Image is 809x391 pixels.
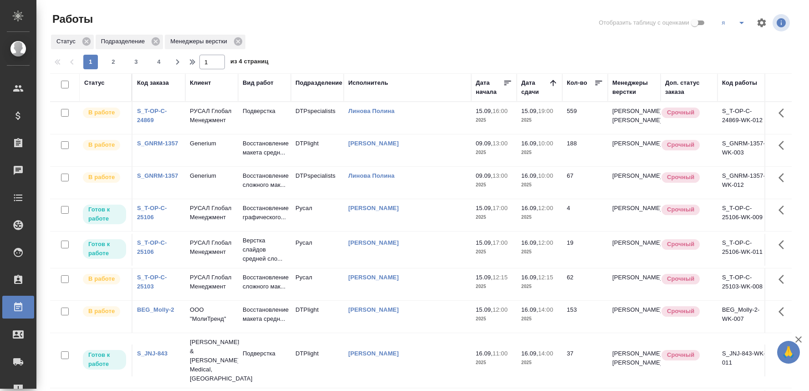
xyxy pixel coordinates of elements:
[190,305,234,324] p: ООО "МолиТренд"
[82,349,127,370] div: Исполнитель может приступить к работе
[612,204,656,213] p: [PERSON_NAME]
[717,301,770,333] td: BEG_Molly-2-WK-007
[96,35,163,49] div: Подразделение
[562,134,608,166] td: 188
[493,350,508,357] p: 11:00
[612,238,656,247] p: [PERSON_NAME]
[562,234,608,266] td: 19
[88,274,115,283] p: В работе
[667,307,694,316] p: Срочный
[521,274,538,281] p: 16.09,
[243,349,286,358] p: Подверстка
[190,107,234,125] p: РУСАЛ Глобал Менеджмент
[50,12,93,26] span: Работы
[521,172,538,179] p: 16.09,
[493,239,508,246] p: 17:00
[137,140,178,147] a: S_GNRM-1357
[137,239,167,255] a: S_T-OP-C-25106
[129,57,143,67] span: 3
[667,108,694,117] p: Срочный
[190,78,211,87] div: Клиент
[348,350,399,357] a: [PERSON_NAME]
[190,171,234,180] p: Generium
[82,238,127,260] div: Исполнитель может приступить к работе
[773,268,795,290] button: Здесь прячутся важные кнопки
[773,14,792,31] span: Посмотреть информацию
[562,345,608,376] td: 37
[667,274,694,283] p: Срочный
[106,55,121,69] button: 2
[348,239,399,246] a: [PERSON_NAME]
[348,274,399,281] a: [PERSON_NAME]
[348,140,399,147] a: [PERSON_NAME]
[521,213,558,222] p: 2025
[665,78,713,97] div: Доп. статус заказа
[493,108,508,114] p: 16:00
[773,134,795,156] button: Здесь прячутся важные кнопки
[291,167,344,199] td: DTPspecialists
[82,139,127,151] div: Исполнитель выполняет работу
[476,140,493,147] p: 09.09,
[291,234,344,266] td: Русал
[291,345,344,376] td: DTPlight
[82,107,127,119] div: Исполнитель выполняет работу
[230,56,269,69] span: из 4 страниц
[348,306,399,313] a: [PERSON_NAME]
[493,172,508,179] p: 13:00
[476,274,493,281] p: 15.09,
[612,171,656,180] p: [PERSON_NAME]
[476,350,493,357] p: 16.09,
[82,305,127,318] div: Исполнитель выполняет работу
[717,345,770,376] td: S_JNJ-843-WK-011
[295,78,342,87] div: Подразделение
[291,199,344,231] td: Русал
[137,172,178,179] a: S_GNRM-1357
[476,247,512,257] p: 2025
[243,305,286,324] p: Восстановление макета средн...
[190,139,234,148] p: Generium
[476,148,512,157] p: 2025
[612,78,656,97] div: Менеджеры верстки
[51,35,94,49] div: Статус
[538,140,553,147] p: 10:00
[717,167,770,199] td: S_GNRM-1357-WK-012
[538,205,553,211] p: 12:00
[714,15,751,30] div: split button
[521,239,538,246] p: 16.09,
[521,350,538,357] p: 16.09,
[521,116,558,125] p: 2025
[521,108,538,114] p: 15.09,
[717,134,770,166] td: S_GNRM-1357-WK-003
[773,199,795,221] button: Здесь прячутся важные кнопки
[667,205,694,214] p: Срочный
[599,18,689,27] span: Отобразить таблицу с оценками
[773,102,795,124] button: Здесь прячутся важные кнопки
[612,305,656,314] p: [PERSON_NAME]
[243,171,286,190] p: Восстановление сложного мак...
[476,306,493,313] p: 15.09,
[165,35,245,49] div: Менеджеры верстки
[667,140,694,149] p: Срочный
[476,78,503,97] div: Дата начала
[562,167,608,199] td: 67
[137,350,168,357] a: S_JNJ-843
[521,205,538,211] p: 16.09,
[348,108,395,114] a: Линова Полина
[88,140,115,149] p: В работе
[88,240,121,258] p: Готов к работе
[137,306,174,313] a: BEG_Molly-2
[562,268,608,300] td: 62
[521,282,558,291] p: 2025
[82,171,127,184] div: Исполнитель выполняет работу
[137,108,167,123] a: S_T-OP-C-24869
[82,273,127,285] div: Исполнитель выполняет работу
[476,180,512,190] p: 2025
[538,274,553,281] p: 12:15
[88,108,115,117] p: В работе
[521,180,558,190] p: 2025
[190,273,234,291] p: РУСАЛ Глобал Менеджмент
[84,78,105,87] div: Статус
[538,239,553,246] p: 12:00
[137,78,169,87] div: Код заказа
[137,274,167,290] a: S_T-OP-C-25103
